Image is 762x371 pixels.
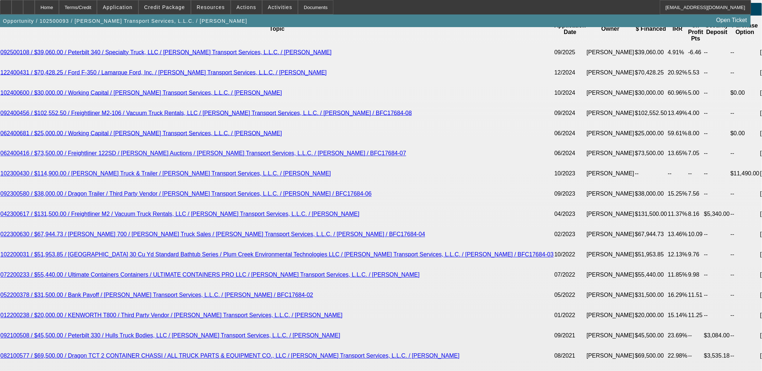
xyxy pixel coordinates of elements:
td: -- [730,285,760,306]
td: [PERSON_NAME] [586,346,635,366]
td: [PERSON_NAME] [586,103,635,123]
td: 11.37% [668,204,688,225]
td: [PERSON_NAME] [586,225,635,245]
td: 13.46% [668,225,688,245]
td: 4.91% [668,42,688,63]
td: -- [730,144,760,164]
td: [PERSON_NAME] [586,144,635,164]
td: -- [704,184,730,204]
td: -- [688,326,704,346]
td: -- [635,164,668,184]
td: [PERSON_NAME] [586,306,635,326]
td: 08/2021 [554,346,586,366]
th: Security Deposit [704,16,730,42]
th: Owner [586,16,635,42]
td: 12/2024 [554,63,586,83]
td: $39,060.00 [635,42,668,63]
td: -- [730,63,760,83]
td: $5,340.00 [704,204,730,225]
td: $70,428.25 [635,63,668,83]
span: Application [103,4,132,10]
td: $102,552.50 [635,103,668,123]
td: 10/2023 [554,164,586,184]
td: 11.51 [688,285,704,306]
td: $55,440.00 [635,265,668,285]
button: Resources [191,0,230,14]
td: -- [704,63,730,83]
td: [PERSON_NAME] [586,245,635,265]
td: $11,490.00 [730,164,760,184]
td: 09/2025 [554,42,586,63]
td: -- [688,346,704,366]
td: -- [704,42,730,63]
td: $31,500.00 [635,285,668,306]
td: 04/2023 [554,204,586,225]
a: 012200238 / $20,000.00 / KENWORTH T800 / Third Party Vendor / [PERSON_NAME] Transport Services, L... [0,312,342,319]
th: Purchase Option [730,16,760,42]
td: 10.09 [688,225,704,245]
td: $51,953.85 [635,245,668,265]
td: 5.00 [688,83,704,103]
td: -- [704,83,730,103]
a: 092400456 / $102,552.50 / Freightliner M2-106 / Vacuum Truck Rentals, LLC / [PERSON_NAME] Transpo... [0,110,412,116]
td: 9.76 [688,245,704,265]
td: 22.98% [668,346,688,366]
td: $0.00 [730,83,760,103]
td: [PERSON_NAME] [586,285,635,306]
td: 4.00 [688,103,704,123]
td: 23.69% [668,326,688,346]
td: -- [704,123,730,144]
td: 7.05 [688,144,704,164]
th: $ Financed [635,16,668,42]
td: [PERSON_NAME] [586,42,635,63]
td: 12.13% [668,245,688,265]
td: $73,500.00 [635,144,668,164]
td: -- [730,245,760,265]
td: 5.53 [688,63,704,83]
td: 11.85% [668,265,688,285]
td: 06/2024 [554,144,586,164]
td: $30,000.00 [635,83,668,103]
td: 9.98 [688,265,704,285]
td: 59.61% [668,123,688,144]
td: -- [704,103,730,123]
td: -- [730,225,760,245]
td: 09/2021 [554,326,586,346]
td: 7.56 [688,184,704,204]
a: 092500108 / $39,060.00 / Peterbilt 340 / Specialty Truck, LLC / [PERSON_NAME] Transport Services,... [0,49,332,55]
td: 06/2024 [554,123,586,144]
td: 11.25 [688,306,704,326]
button: Activities [263,0,298,14]
td: 05/2022 [554,285,586,306]
td: $131,500.00 [635,204,668,225]
td: $67,944.73 [635,225,668,245]
td: $0.00 [730,123,760,144]
td: -- [730,265,760,285]
a: 062400416 / $73,500.00 / Freightliner 122SD / [PERSON_NAME] Auctions / [PERSON_NAME] Transport Se... [0,150,406,157]
th: IRR [668,16,688,42]
button: Credit Package [139,0,191,14]
td: 09/2024 [554,103,586,123]
td: [PERSON_NAME] [586,83,635,103]
td: $38,000.00 [635,184,668,204]
td: 02/2023 [554,225,586,245]
a: 102300430 / $114,900.00 / [PERSON_NAME] Truck & Trailer / [PERSON_NAME] Transport Services, L.L.C... [0,171,331,177]
td: 16.29% [668,285,688,306]
td: -- [704,144,730,164]
td: $45,500.00 [635,326,668,346]
td: $25,000.00 [635,123,668,144]
td: [PERSON_NAME] [586,265,635,285]
a: Open Ticket [714,14,750,26]
a: 122400431 / $70,428.25 / Ford F-350 / Lamarque Ford, Inc. / [PERSON_NAME] Transport Services, L.L... [0,69,327,76]
a: 092300580 / $38,000.00 / Dragon Trailer / Third Party Vendor / [PERSON_NAME] Transport Services, ... [0,191,372,197]
span: Resources [197,4,225,10]
td: -- [668,164,688,184]
td: -- [730,42,760,63]
a: 072200233 / $55,440.00 / Ultimate Containers Containers / ULTIMATE CONTAINERS PRO LLC / [PERSON_N... [0,272,420,278]
td: 15.25% [668,184,688,204]
td: 01/2022 [554,306,586,326]
td: 13.65% [668,144,688,164]
span: Opportunity / 102500093 / [PERSON_NAME] Transport Services, L.L.C. / [PERSON_NAME] [3,18,247,24]
td: -- [704,265,730,285]
td: -- [730,346,760,366]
